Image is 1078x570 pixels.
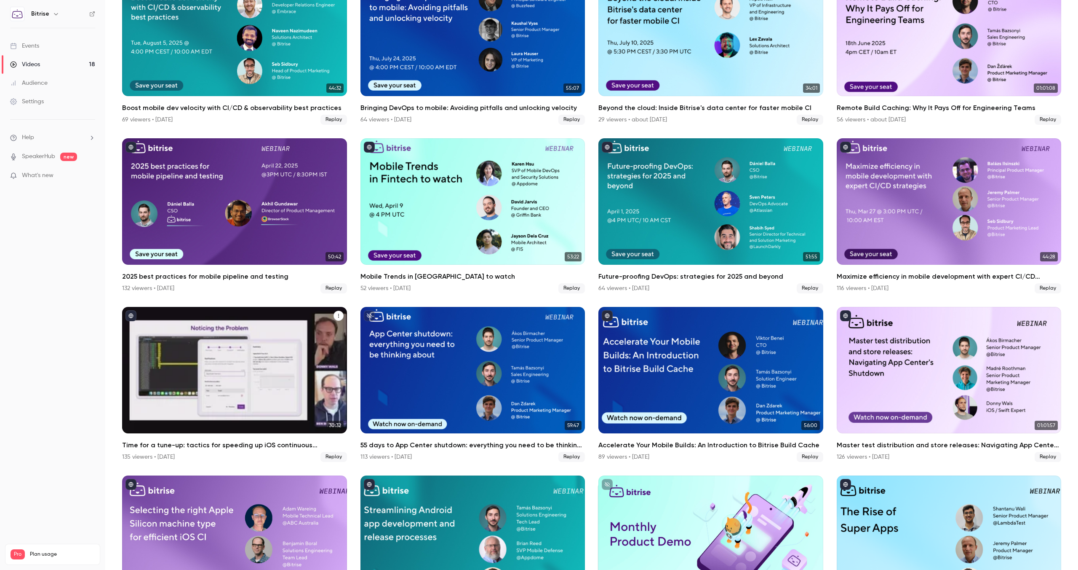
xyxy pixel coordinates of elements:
span: Replay [320,283,347,293]
li: Mobile Trends in Fintech to watch [360,138,585,293]
li: help-dropdown-opener [10,133,95,142]
button: published [125,310,136,321]
div: 113 viewers • [DATE] [360,453,412,461]
span: 01:01:08 [1034,83,1058,93]
a: 44:28Maximize efficiency in mobile development with expert CI/CD strategies116 viewers • [DATE]Re... [837,138,1062,293]
span: Replay [1035,452,1061,462]
h2: Mobile Trends in [GEOGRAPHIC_DATA] to watch [360,272,585,282]
div: 29 viewers • about [DATE] [598,116,667,124]
span: Replay [797,283,823,293]
span: Replay [558,452,585,462]
span: 53:22 [565,252,582,261]
button: published [602,310,613,321]
span: new [60,153,77,161]
span: Replay [1035,283,1061,293]
a: 30:32Time for a tune-up: tactics for speeding up iOS continuous integration135 viewers • [DATE]Re... [122,307,347,462]
span: Plan usage [30,551,95,558]
button: published [364,142,375,153]
button: published [840,142,851,153]
div: 69 viewers • [DATE] [122,116,173,124]
span: 51:55 [803,252,820,261]
button: published [364,479,375,490]
h2: Maximize efficiency in mobile development with expert CI/CD strategies [837,272,1062,282]
button: published [125,479,136,490]
div: 126 viewers • [DATE] [837,453,889,461]
button: published [125,142,136,153]
h2: 55 days to App Center shutdown: everything you need to be thinking about [360,440,585,450]
span: 01:01:57 [1035,421,1058,430]
div: 52 viewers • [DATE] [360,284,411,293]
h2: Boost mobile dev velocity with CI/CD & observability best practices [122,103,347,113]
a: 51:55Future-proofing DevOps: strategies for 2025 and beyond64 viewers • [DATE]Replay [598,138,823,293]
h6: Bitrise [31,10,49,18]
h2: Bringing DevOps to mobile: Avoiding pitfalls and unlocking velocity [360,103,585,113]
span: Replay [558,283,585,293]
iframe: Noticeable Trigger [85,172,95,180]
span: 56:00 [801,421,820,430]
li: 2025 best practices for mobile pipeline and testing [122,138,347,293]
div: 89 viewers • [DATE] [598,453,649,461]
li: Master test distribution and store releases: Navigating App Center's Shutdown [837,307,1062,462]
span: 44:32 [326,83,344,93]
a: 59:4755 days to App Center shutdown: everything you need to be thinking about113 viewers • [DATE]... [360,307,585,462]
span: Replay [320,115,347,125]
span: Replay [320,452,347,462]
div: Settings [10,97,44,106]
a: 50:422025 best practices for mobile pipeline and testing132 viewers • [DATE]Replay [122,138,347,293]
h2: Time for a tune-up: tactics for speeding up iOS continuous integration [122,440,347,450]
span: Replay [797,452,823,462]
span: 59:47 [565,421,582,430]
span: 34:01 [803,83,820,93]
li: 55 days to App Center shutdown: everything you need to be thinking about [360,307,585,462]
div: Audience [10,79,48,87]
a: 56:00Accelerate Your Mobile Builds: An Introduction to Bitrise Build Cache89 viewers • [DATE]Replay [598,307,823,462]
span: Replay [558,115,585,125]
a: SpeakerHub [22,152,55,161]
li: Accelerate Your Mobile Builds: An Introduction to Bitrise Build Cache [598,307,823,462]
button: published [602,142,613,153]
span: 50:42 [326,252,344,261]
a: 01:01:57Master test distribution and store releases: Navigating App Center's Shutdown126 viewers ... [837,307,1062,462]
span: What's new [22,171,53,180]
button: published [840,479,851,490]
button: unpublished [602,479,613,490]
span: 55:07 [563,83,582,93]
span: 30:32 [326,421,344,430]
span: Replay [797,115,823,125]
span: Replay [1035,115,1061,125]
div: 135 viewers • [DATE] [122,453,175,461]
div: 116 viewers • [DATE] [837,284,889,293]
button: published [840,310,851,321]
div: Events [10,42,39,50]
div: Videos [10,60,40,69]
div: 56 viewers • about [DATE] [837,116,906,124]
div: 64 viewers • [DATE] [598,284,649,293]
div: 132 viewers • [DATE] [122,284,174,293]
a: 53:22Mobile Trends in [GEOGRAPHIC_DATA] to watch52 viewers • [DATE]Replay [360,138,585,293]
h2: Master test distribution and store releases: Navigating App Center's Shutdown [837,440,1062,450]
h2: Remote Build Caching: Why It Pays Off for Engineering Teams [837,103,1062,113]
h2: 2025 best practices for mobile pipeline and testing [122,272,347,282]
span: 44:28 [1040,252,1058,261]
span: Help [22,133,34,142]
li: Time for a tune-up: tactics for speeding up iOS continuous integration [122,307,347,462]
h2: Accelerate Your Mobile Builds: An Introduction to Bitrise Build Cache [598,440,823,450]
li: Maximize efficiency in mobile development with expert CI/CD strategies [837,138,1062,293]
button: unpublished [364,310,375,321]
li: Future-proofing DevOps: strategies for 2025 and beyond [598,138,823,293]
h2: Beyond the cloud: Inside Bitrise's data center for faster mobile CI [598,103,823,113]
h2: Future-proofing DevOps: strategies for 2025 and beyond [598,272,823,282]
span: Pro [11,549,25,559]
div: 64 viewers • [DATE] [360,116,411,124]
img: Bitrise [11,7,24,21]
